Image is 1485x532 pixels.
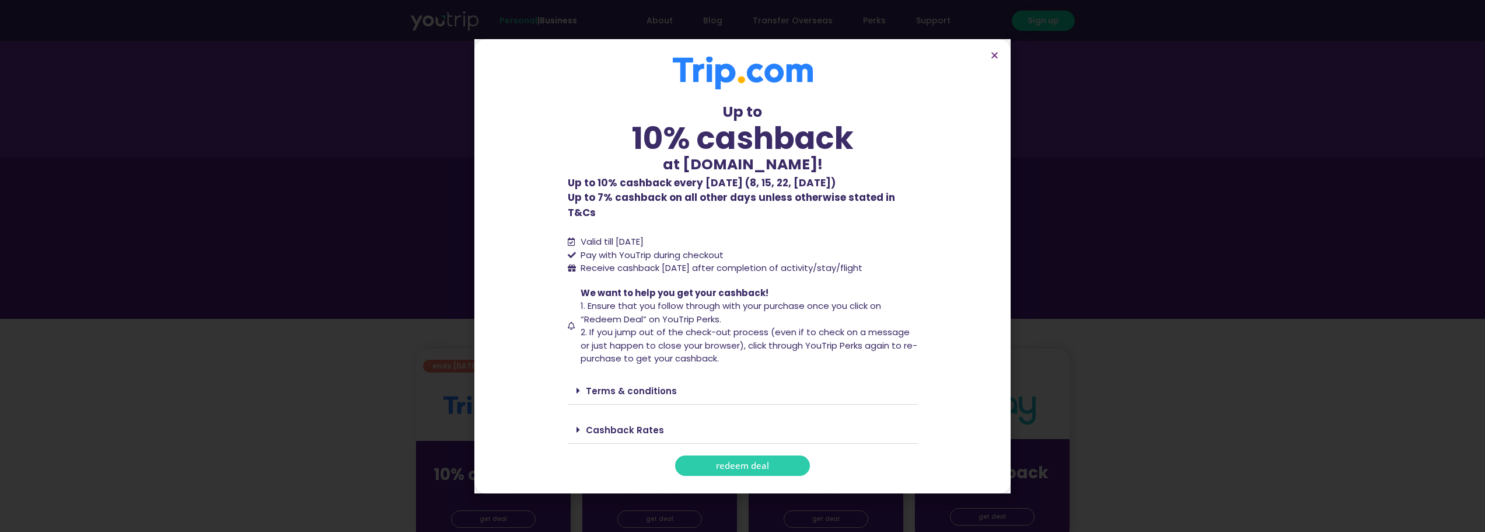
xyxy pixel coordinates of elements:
a: Terms & conditions [586,385,677,397]
div: Up to at [DOMAIN_NAME]! [568,101,918,176]
div: Cashback Rates [568,416,918,444]
a: Close [990,51,999,60]
div: 10% cashback [568,123,918,154]
span: We want to help you get your cashback! [581,287,768,299]
span: Receive cashback [DATE] after completion of activity/stay/flight [581,262,862,274]
a: redeem deal [675,455,810,476]
span: 1. Ensure that you follow through with your purchase once you click on “Redeem Deal” on YouTrip P... [581,300,881,325]
span: Valid till [DATE] [581,235,644,248]
div: Terms & conditions [568,377,918,405]
p: Up to 7% cashback on all other days unless otherwise stated in T&Cs [568,176,918,221]
a: Cashback Rates [586,424,664,436]
span: Pay with YouTrip during checkout [578,249,724,262]
span: redeem deal [716,461,769,470]
b: Up to 10% cashback every [DATE] (8, 15, 22, [DATE]) [568,176,836,190]
span: 2. If you jump out of the check-out process (even if to check on a message or just happen to clos... [581,326,917,364]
